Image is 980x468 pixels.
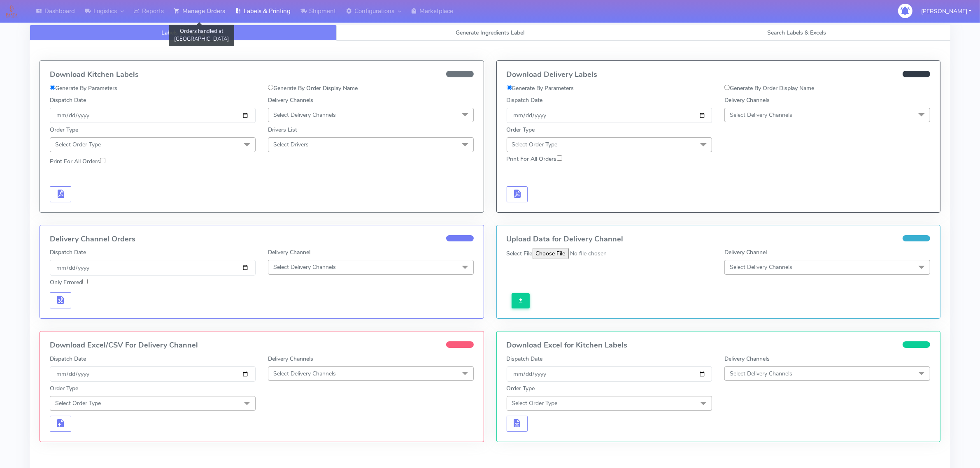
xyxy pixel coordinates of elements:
[50,341,474,350] h4: Download Excel/CSV For Delivery Channel
[507,341,931,350] h4: Download Excel for Kitchen Labels
[507,384,535,393] label: Order Type
[268,96,313,104] label: Delivery Channels
[557,155,562,161] input: Print For All Orders
[724,354,770,363] label: Delivery Channels
[30,25,950,41] ul: Tabs
[724,96,770,104] label: Delivery Channels
[507,71,931,79] h4: Download Delivery Labels
[268,354,313,363] label: Delivery Channels
[50,278,88,287] label: Only Errored
[50,96,86,104] label: Dispatch Date
[724,85,730,90] input: Generate By Order Display Name
[273,141,309,148] span: Select Drivers
[50,157,105,166] label: Print For All Orders
[730,370,792,378] span: Select Delivery Channels
[50,71,474,79] h4: Download Kitchen Labels
[50,125,78,134] label: Order Type
[456,29,524,37] span: Generate Ingredients Label
[730,111,792,119] span: Select Delivery Channels
[768,29,826,37] span: Search Labels & Excels
[507,85,512,90] input: Generate By Parameters
[507,155,562,163] label: Print For All Orders
[50,235,474,243] h4: Delivery Channel Orders
[730,263,792,271] span: Select Delivery Channels
[55,141,101,148] span: Select Order Type
[50,85,55,90] input: Generate By Parameters
[161,29,205,37] span: Labels & Printing
[724,248,767,257] label: Delivery Channel
[512,141,558,148] span: Select Order Type
[50,248,86,257] label: Dispatch Date
[273,111,336,119] span: Select Delivery Channels
[268,84,358,93] label: Generate By Order Display Name
[507,235,931,243] h4: Upload Data for Delivery Channel
[82,279,88,284] input: Only Errored
[50,354,86,363] label: Dispatch Date
[55,399,101,407] span: Select Order Type
[512,399,558,407] span: Select Order Type
[268,85,273,90] input: Generate By Order Display Name
[507,249,533,258] label: Select File
[507,84,574,93] label: Generate By Parameters
[273,263,336,271] span: Select Delivery Channels
[50,384,78,393] label: Order Type
[268,125,297,134] label: Drivers List
[507,96,543,104] label: Dispatch Date
[915,3,978,20] button: [PERSON_NAME]
[507,354,543,363] label: Dispatch Date
[100,158,105,163] input: Print For All Orders
[50,84,117,93] label: Generate By Parameters
[273,370,336,378] span: Select Delivery Channels
[507,125,535,134] label: Order Type
[268,248,310,257] label: Delivery Channel
[724,84,814,93] label: Generate By Order Display Name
